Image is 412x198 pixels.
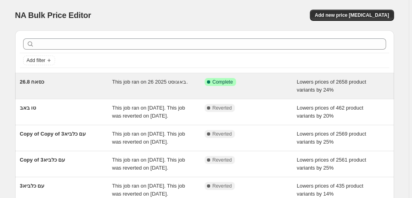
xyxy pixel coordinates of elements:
[213,183,232,189] span: Reverted
[213,131,232,137] span: Reverted
[297,131,366,145] span: Lowers prices of 2569 product variants by 25%
[112,157,185,171] span: This job ran on [DATE]. This job was reverted on [DATE].
[15,11,91,20] span: NA Bulk Price Editor
[27,57,45,64] span: Add filter
[310,10,394,21] button: Add new price [MEDICAL_DATA]
[297,79,366,93] span: Lowers prices of 2658 product variants by 24%
[20,131,86,137] span: Copy of Copy of עם כלביא3
[297,105,363,119] span: Lowers prices of 462 product variants by 20%
[20,79,45,85] span: כסאח 26.8
[20,105,36,111] span: טו באב
[315,12,389,18] span: Add new price [MEDICAL_DATA]
[213,105,232,111] span: Reverted
[23,56,55,65] button: Add filter
[297,183,363,197] span: Lowers prices of 435 product variants by 14%
[213,79,233,85] span: Complete
[20,183,45,189] span: עם כלביא3
[297,157,366,171] span: Lowers prices of 2561 product variants by 25%
[112,183,185,197] span: This job ran on [DATE]. This job was reverted on [DATE].
[213,157,232,163] span: Reverted
[112,131,185,145] span: This job ran on [DATE]. This job was reverted on [DATE].
[20,157,65,163] span: Copy of עם כלביא3
[112,79,188,85] span: This job ran on 26 באוגוסט 2025.
[112,105,185,119] span: This job ran on [DATE]. This job was reverted on [DATE].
